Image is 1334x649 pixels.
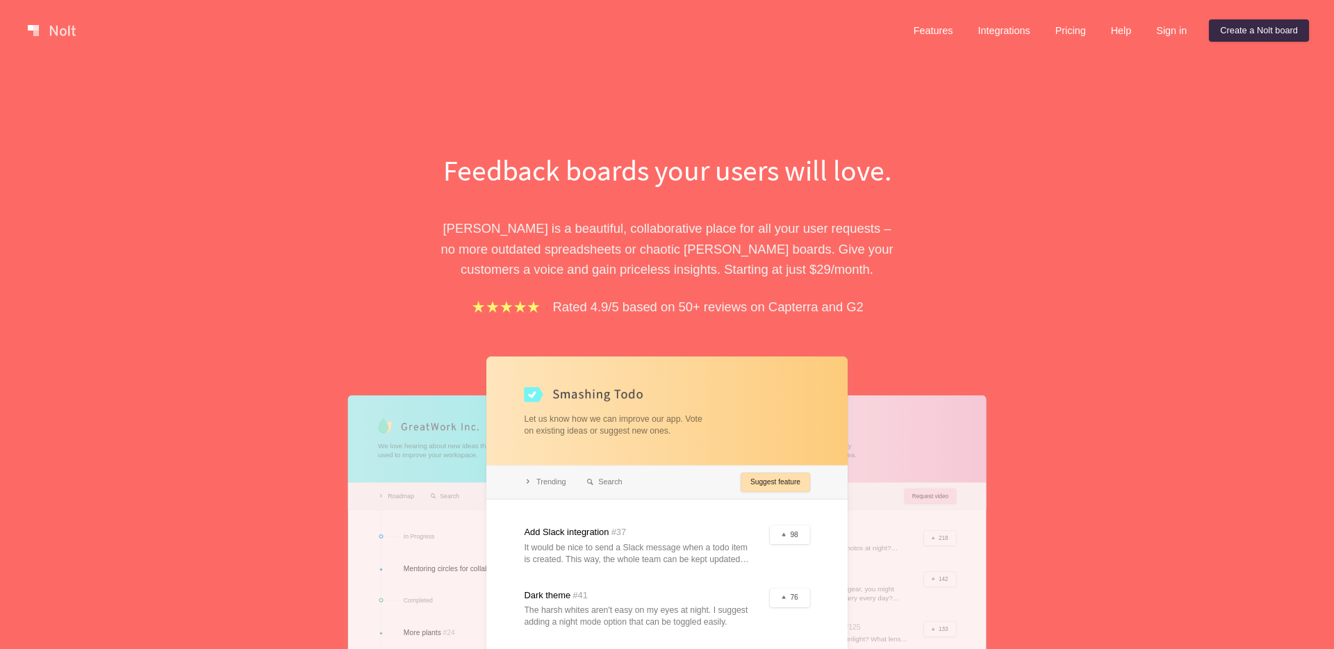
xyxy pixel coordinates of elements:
p: [PERSON_NAME] is a beautiful, collaborative place for all your user requests – no more outdated s... [427,218,907,279]
a: Help [1100,19,1143,42]
a: Sign in [1145,19,1198,42]
p: Rated 4.9/5 based on 50+ reviews on Capterra and G2 [553,297,864,317]
img: stars.b067e34983.png [470,299,541,315]
a: Create a Nolt board [1209,19,1309,42]
a: Integrations [966,19,1041,42]
a: Pricing [1044,19,1097,42]
h1: Feedback boards your users will love. [427,150,907,190]
a: Features [903,19,964,42]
